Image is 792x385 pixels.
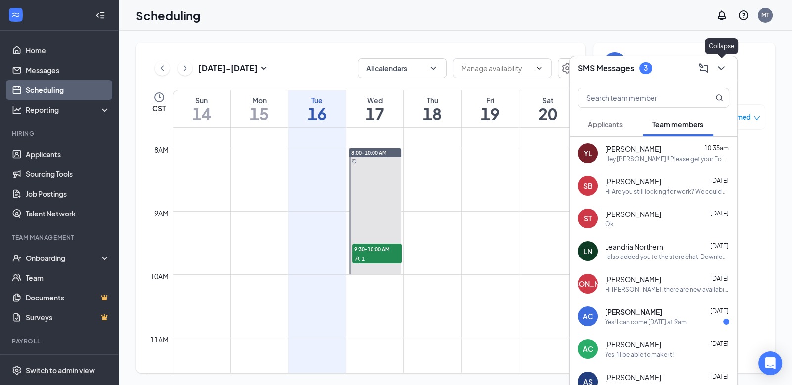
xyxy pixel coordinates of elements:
[26,307,110,327] a: SurveysCrown
[352,159,357,164] svg: Sync
[559,279,616,289] div: [PERSON_NAME]
[173,95,230,105] div: Sun
[738,9,749,21] svg: QuestionInfo
[231,105,288,122] h1: 15
[578,63,634,74] h3: SMS Messages
[715,62,727,74] svg: ChevronDown
[258,62,270,74] svg: SmallChevronDown
[26,41,110,60] a: Home
[605,144,661,154] span: [PERSON_NAME]
[705,38,738,54] div: Collapse
[358,58,447,78] button: All calendarsChevronDown
[26,365,95,375] div: Switch to admin view
[583,181,593,191] div: SB
[155,61,170,76] button: ChevronLeft
[583,344,593,354] div: AC
[710,307,729,315] span: [DATE]
[12,105,22,115] svg: Analysis
[605,155,729,163] div: Hey [PERSON_NAME]!! Please get your Food Handlers done and your Onboarding Completed cause I'd li...
[354,256,360,262] svg: User
[704,144,729,152] span: 10:35am
[462,95,519,105] div: Fri
[362,256,365,262] span: 1
[715,94,723,102] svg: MagnifyingGlass
[26,288,110,307] a: DocumentsCrown
[180,62,190,74] svg: ChevronRight
[173,105,230,122] h1: 14
[605,274,661,284] span: [PERSON_NAME]
[605,307,662,317] span: [PERSON_NAME]
[519,90,576,127] a: September 20, 2025
[152,103,166,113] span: CST
[26,105,111,115] div: Reporting
[136,7,201,24] h1: Scheduling
[178,61,192,76] button: ChevronRight
[652,120,703,128] span: Team members
[12,253,22,263] svg: UserCheck
[404,90,461,127] a: September 18, 2025
[288,90,346,127] a: September 16, 2025
[157,62,167,74] svg: ChevronLeft
[519,105,576,122] h1: 20
[605,209,661,219] span: [PERSON_NAME]
[12,233,108,242] div: Team Management
[588,120,623,128] span: Applicants
[148,334,171,345] div: 11am
[288,95,346,105] div: Tue
[26,184,110,204] a: Job Postings
[26,352,110,372] a: PayrollCrown
[346,90,404,127] a: September 17, 2025
[558,58,577,78] a: Settings
[605,340,661,349] span: [PERSON_NAME]
[710,340,729,347] span: [DATE]
[761,11,769,19] div: MT
[635,54,694,64] div: [DATE]
[603,52,627,76] button: back-button
[583,311,593,321] div: AC
[605,253,729,261] div: I also added you to the store chat. Download the app BREAKROOM and join us when you get a chance.
[605,176,661,186] span: [PERSON_NAME]
[346,105,404,122] h1: 17
[584,214,592,223] div: ST
[710,275,729,282] span: [DATE]
[352,244,402,254] span: 9:30-10:00 AM
[605,242,663,252] span: Leandria Northern
[605,285,729,294] div: Hi [PERSON_NAME], there are new availabilities for an interview. This is a reminder to schedule y...
[231,90,288,127] a: September 15, 2025
[698,62,709,74] svg: ComposeMessage
[605,187,729,196] div: Hi Are you still looking for work? We could use you if so! If so let me know and come see me [DAT...
[351,149,387,156] span: 8:00-10:00 AM
[404,95,461,105] div: Thu
[535,64,543,72] svg: ChevronDown
[346,95,404,105] div: Wed
[710,242,729,250] span: [DATE]
[26,80,110,100] a: Scheduling
[95,10,105,20] svg: Collapse
[12,365,22,375] svg: Settings
[26,204,110,223] a: Talent Network
[462,105,519,122] h1: 19
[12,129,108,138] div: Hiring
[696,60,711,76] button: ComposeMessage
[605,220,614,228] div: Ok
[148,271,171,282] div: 10am
[710,177,729,184] span: [DATE]
[152,144,171,155] div: 8am
[519,95,576,105] div: Sat
[198,63,258,74] h3: [DATE] - [DATE]
[26,164,110,184] a: Sourcing Tools
[710,210,729,217] span: [DATE]
[578,88,696,107] input: Search team member
[584,148,592,158] div: YL
[26,253,102,263] div: Onboarding
[26,60,110,80] a: Messages
[404,105,461,122] h1: 18
[644,64,648,72] div: 3
[231,95,288,105] div: Mon
[758,351,782,375] div: Open Intercom Messenger
[716,9,728,21] svg: Notifications
[428,63,438,73] svg: ChevronDown
[11,10,21,20] svg: WorkstreamLogo
[26,144,110,164] a: Applicants
[173,90,230,127] a: September 14, 2025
